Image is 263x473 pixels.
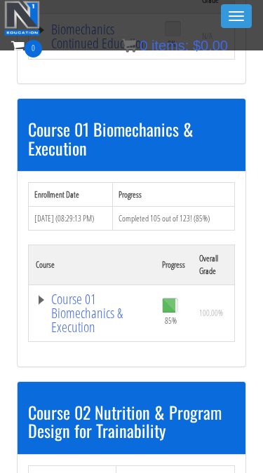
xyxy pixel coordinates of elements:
a: 0 [11,36,42,55]
h3: Course 01 Biomechanics & Execution [28,120,235,157]
span: items: [151,38,189,53]
td: [DATE] (08:29:13 PM) [29,207,113,231]
span: 0 [25,40,42,57]
img: n1-education [4,1,40,36]
th: Overall Grade [192,245,235,285]
th: Course [29,245,155,285]
th: Progress [155,245,192,285]
span: $ [193,38,201,53]
img: icon11.png [122,39,136,53]
span: 85% [165,313,177,329]
bdi: 0.00 [193,38,228,53]
span: 0 [140,38,147,53]
td: 100.00% [192,285,235,342]
a: 0 items: $0.00 [122,38,228,53]
th: Enrollment Date [29,182,113,206]
td: Completed 105 out of 123! (85%) [113,207,235,231]
a: Course 01 Biomechanics & Execution [36,292,148,334]
h3: Course 02 Nutrition & Program Design for Trainability [28,403,235,440]
th: Progress [113,182,235,206]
